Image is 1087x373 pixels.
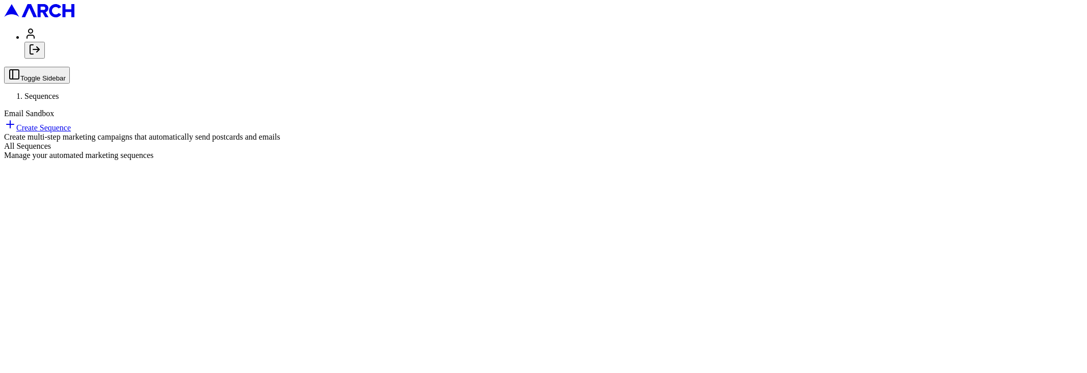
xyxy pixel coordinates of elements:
span: Toggle Sidebar [20,74,66,82]
div: Email Sandbox [4,109,1083,118]
button: Log out [24,42,45,59]
div: Create multi-step marketing campaigns that automatically send postcards and emails [4,132,1083,142]
div: All Sequences [4,142,1083,151]
nav: breadcrumb [4,92,1083,101]
a: Create Sequence [4,123,71,132]
span: Sequences [24,92,59,100]
button: Toggle Sidebar [4,67,70,84]
div: Manage your automated marketing sequences [4,151,1083,160]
